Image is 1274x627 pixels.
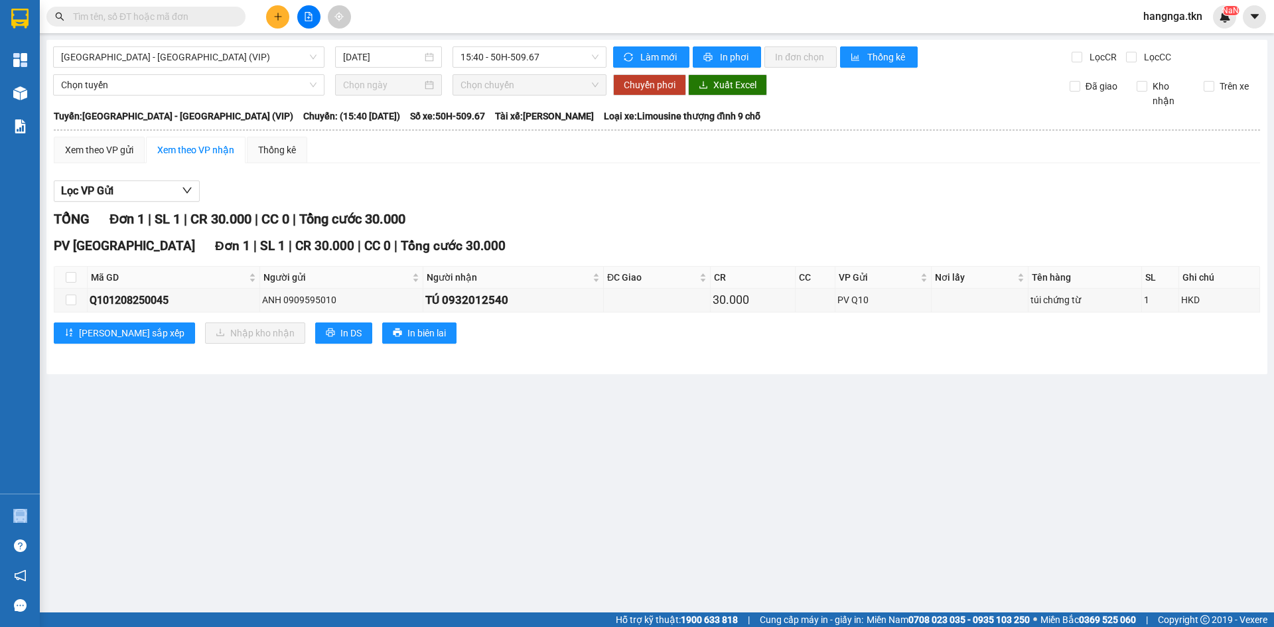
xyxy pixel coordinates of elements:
[1219,11,1231,23] img: icon-new-feature
[182,185,192,196] span: down
[460,75,599,95] span: Chọn chuyến
[703,52,715,63] span: printer
[867,612,1030,627] span: Miền Nam
[14,569,27,582] span: notification
[1147,79,1194,108] span: Kho nhận
[427,270,590,285] span: Người nhận
[253,238,257,253] span: |
[148,211,151,227] span: |
[1028,267,1142,289] th: Tên hàng
[266,5,289,29] button: plus
[616,612,738,627] span: Hỗ trợ kỹ thuật:
[613,74,686,96] button: Chuyển phơi
[13,509,27,523] img: warehouse-icon
[13,119,27,133] img: solution-icon
[394,238,397,253] span: |
[297,5,320,29] button: file-add
[340,326,362,340] span: In DS
[835,289,931,312] td: PV Q10
[1144,293,1176,307] div: 1
[13,53,27,67] img: dashboard-icon
[54,180,200,202] button: Lọc VP Gửi
[14,539,27,552] span: question-circle
[867,50,907,64] span: Thống kê
[699,80,708,91] span: download
[358,238,361,253] span: |
[748,612,750,627] span: |
[604,109,760,123] span: Loại xe: Limousine thượng đỉnh 9 chỗ
[190,211,251,227] span: CR 30.000
[303,109,400,123] span: Chuyến: (15:40 [DATE])
[289,238,292,253] span: |
[17,96,198,141] b: GỬI : PV [GEOGRAPHIC_DATA]
[401,238,506,253] span: Tổng cước 30.000
[693,46,761,68] button: printerIn phơi
[73,9,230,24] input: Tìm tên, số ĐT hoặc mã đơn
[1146,612,1148,627] span: |
[1222,6,1239,15] sup: NaN
[681,614,738,625] strong: 1900 633 818
[343,78,422,92] input: Chọn ngày
[273,12,283,21] span: plus
[124,33,555,49] li: [STREET_ADDRESS][PERSON_NAME]. [GEOGRAPHIC_DATA], Tỉnh [GEOGRAPHIC_DATA]
[851,52,862,63] span: bar-chart
[1249,11,1261,23] span: caret-down
[1040,612,1136,627] span: Miền Bắc
[760,612,863,627] span: Cung cấp máy in - giấy in:
[255,211,258,227] span: |
[713,78,756,92] span: Xuất Excel
[91,270,246,285] span: Mã GD
[688,74,767,96] button: downloadXuất Excel
[14,599,27,612] span: message
[88,289,260,312] td: Q101208250045
[304,12,313,21] span: file-add
[293,211,296,227] span: |
[393,328,402,338] span: printer
[299,211,405,227] span: Tổng cước 30.000
[837,293,928,307] div: PV Q10
[328,5,351,29] button: aim
[382,322,457,344] button: printerIn biên lai
[54,322,195,344] button: sort-ascending[PERSON_NAME] sắp xếp
[326,328,335,338] span: printer
[295,238,354,253] span: CR 30.000
[1084,50,1119,64] span: Lọc CR
[215,238,250,253] span: Đơn 1
[713,291,793,309] div: 30.000
[796,267,835,289] th: CC
[61,75,317,95] span: Chọn tuyến
[624,52,635,63] span: sync
[263,270,409,285] span: Người gửi
[262,293,421,307] div: ANH 0909595010
[205,322,305,344] button: downloadNhập kho nhận
[908,614,1030,625] strong: 0708 023 035 - 0935 103 250
[54,238,195,253] span: PV [GEOGRAPHIC_DATA]
[407,326,446,340] span: In biên lai
[90,292,257,309] div: Q101208250045
[260,238,285,253] span: SL 1
[61,182,113,199] span: Lọc VP Gửi
[425,291,601,309] div: TÚ 0932012540
[1243,5,1266,29] button: caret-down
[64,328,74,338] span: sort-ascending
[495,109,594,123] span: Tài xế: [PERSON_NAME]
[460,47,599,67] span: 15:40 - 50H-509.67
[839,270,917,285] span: VP Gửi
[607,270,697,285] span: ĐC Giao
[11,9,29,29] img: logo-vxr
[124,49,555,66] li: Hotline: 1900 8153
[364,238,391,253] span: CC 0
[155,211,180,227] span: SL 1
[720,50,750,64] span: In phơi
[17,17,83,83] img: logo.jpg
[109,211,145,227] span: Đơn 1
[640,50,679,64] span: Làm mới
[157,143,234,157] div: Xem theo VP nhận
[65,143,133,157] div: Xem theo VP gửi
[54,111,293,121] b: Tuyến: [GEOGRAPHIC_DATA] - [GEOGRAPHIC_DATA] (VIP)
[1142,267,1179,289] th: SL
[343,50,422,64] input: 12/08/2025
[410,109,485,123] span: Số xe: 50H-509.67
[1181,293,1257,307] div: HKD
[935,270,1015,285] span: Nơi lấy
